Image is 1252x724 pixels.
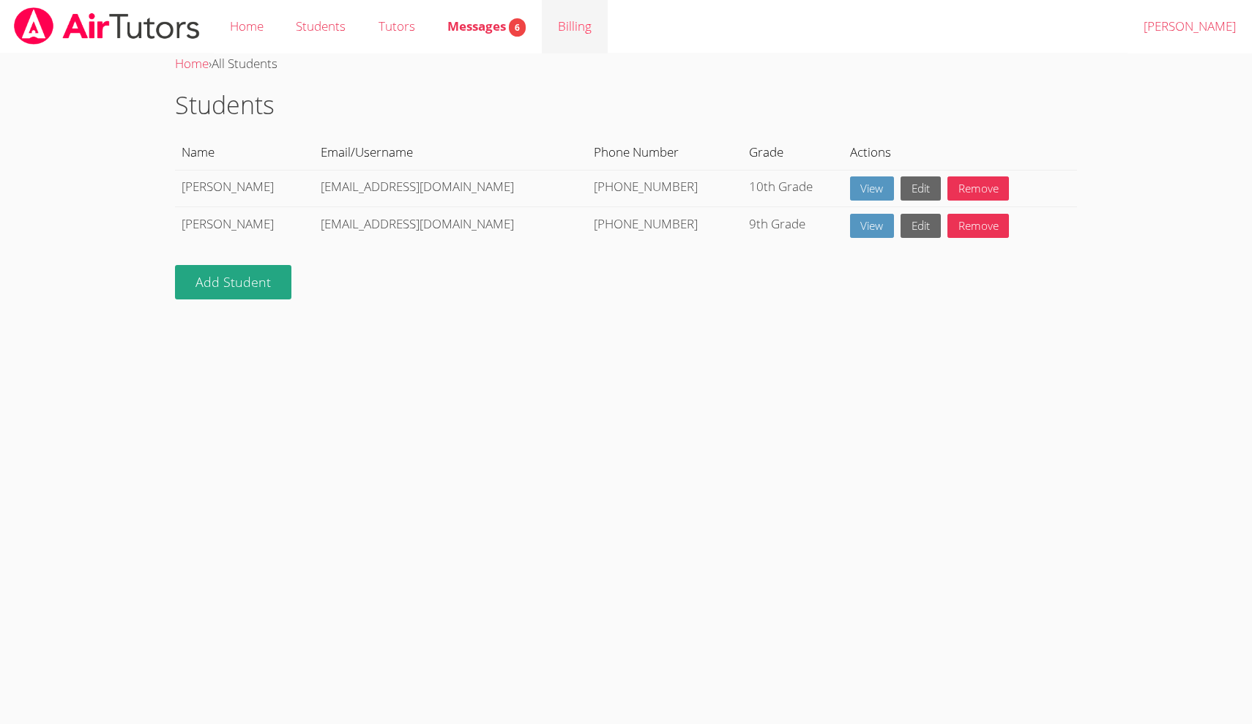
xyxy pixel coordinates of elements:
[175,86,1076,124] h1: Students
[212,55,277,72] span: All Students
[588,136,742,170] th: Phone Number
[947,176,1010,201] a: Remove
[901,176,941,201] a: Edit
[175,206,314,244] td: [PERSON_NAME]
[843,136,1076,170] th: Actions
[742,206,843,244] td: 9th Grade
[314,136,587,170] th: Email/Username
[850,176,895,201] a: View
[175,265,291,299] a: Add Student
[447,18,526,34] span: Messages
[175,170,314,207] td: [PERSON_NAME]
[509,18,526,37] span: 6
[175,55,209,72] a: Home
[742,170,843,207] td: 10th Grade
[12,7,201,45] img: airtutors_banner-c4298cdbf04f3fff15de1276eac7730deb9818008684d7c2e4769d2f7ddbe033.png
[588,170,742,207] td: [PHONE_NUMBER]
[947,214,1010,238] a: Remove
[314,206,587,244] td: [EMAIL_ADDRESS][DOMAIN_NAME]
[314,170,587,207] td: [EMAIL_ADDRESS][DOMAIN_NAME]
[175,53,1076,75] div: ›
[850,214,895,238] a: View
[901,214,941,238] a: Edit
[588,206,742,244] td: [PHONE_NUMBER]
[742,136,843,170] th: Grade
[175,136,314,170] th: Name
